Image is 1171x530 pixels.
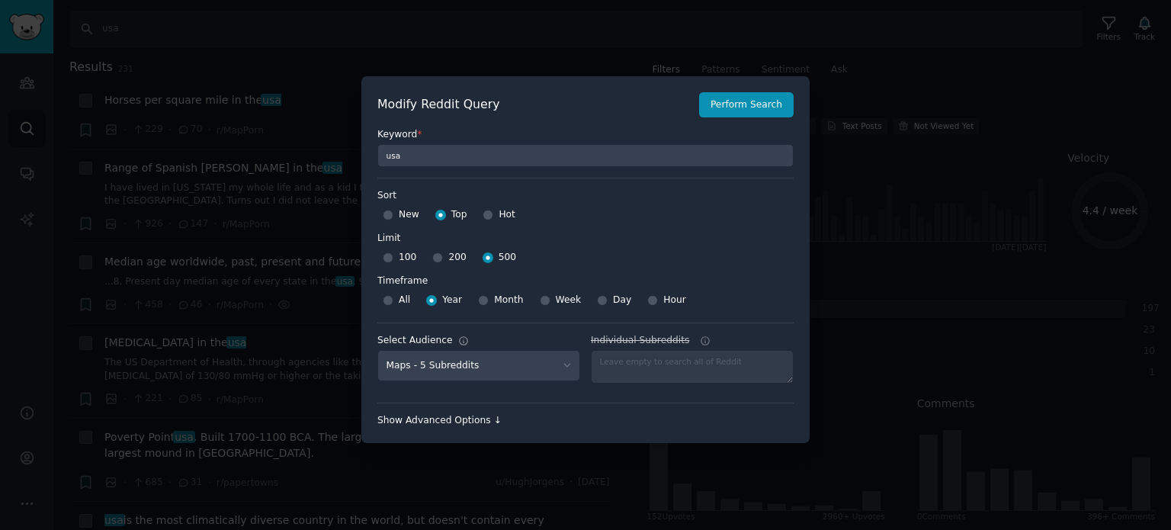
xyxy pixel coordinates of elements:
h2: Modify Reddit Query [377,95,691,114]
div: Show Advanced Options ↓ [377,414,794,428]
label: Individual Subreddits [591,334,794,348]
label: Timeframe [377,269,794,288]
input: Keyword to search on Reddit [377,144,794,167]
span: Top [451,208,467,222]
span: 100 [399,251,416,265]
span: Hour [663,294,686,307]
div: Select Audience [377,334,453,348]
span: New [399,208,419,222]
span: Year [442,294,462,307]
span: Day [613,294,631,307]
span: 200 [448,251,466,265]
label: Keyword [377,128,794,142]
label: Sort [377,189,794,203]
span: Month [494,294,523,307]
span: Week [556,294,582,307]
button: Perform Search [699,92,794,118]
span: 500 [499,251,516,265]
span: Hot [499,208,515,222]
span: All [399,294,410,307]
div: Limit [377,232,400,246]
